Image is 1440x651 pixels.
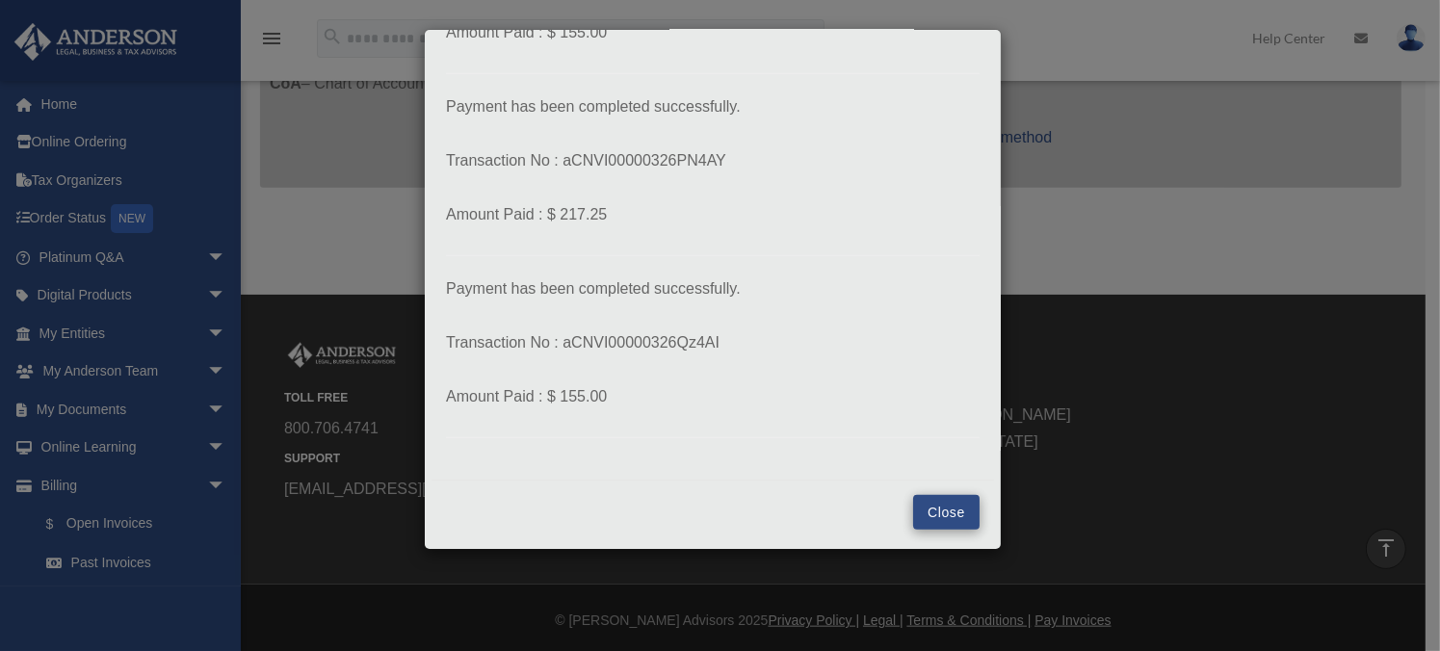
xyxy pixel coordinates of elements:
p: Payment has been completed successfully. [446,93,980,120]
p: Transaction No : aCNVI00000326Qz4AI [446,329,980,356]
p: Payment has been completed successfully. [446,275,980,302]
p: Amount Paid : $ 155.00 [446,383,980,410]
p: Amount Paid : $ 155.00 [446,19,980,46]
button: Close [913,495,980,530]
p: Amount Paid : $ 217.25 [446,201,980,228]
p: Transaction No : aCNVI00000326PN4AY [446,147,980,174]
